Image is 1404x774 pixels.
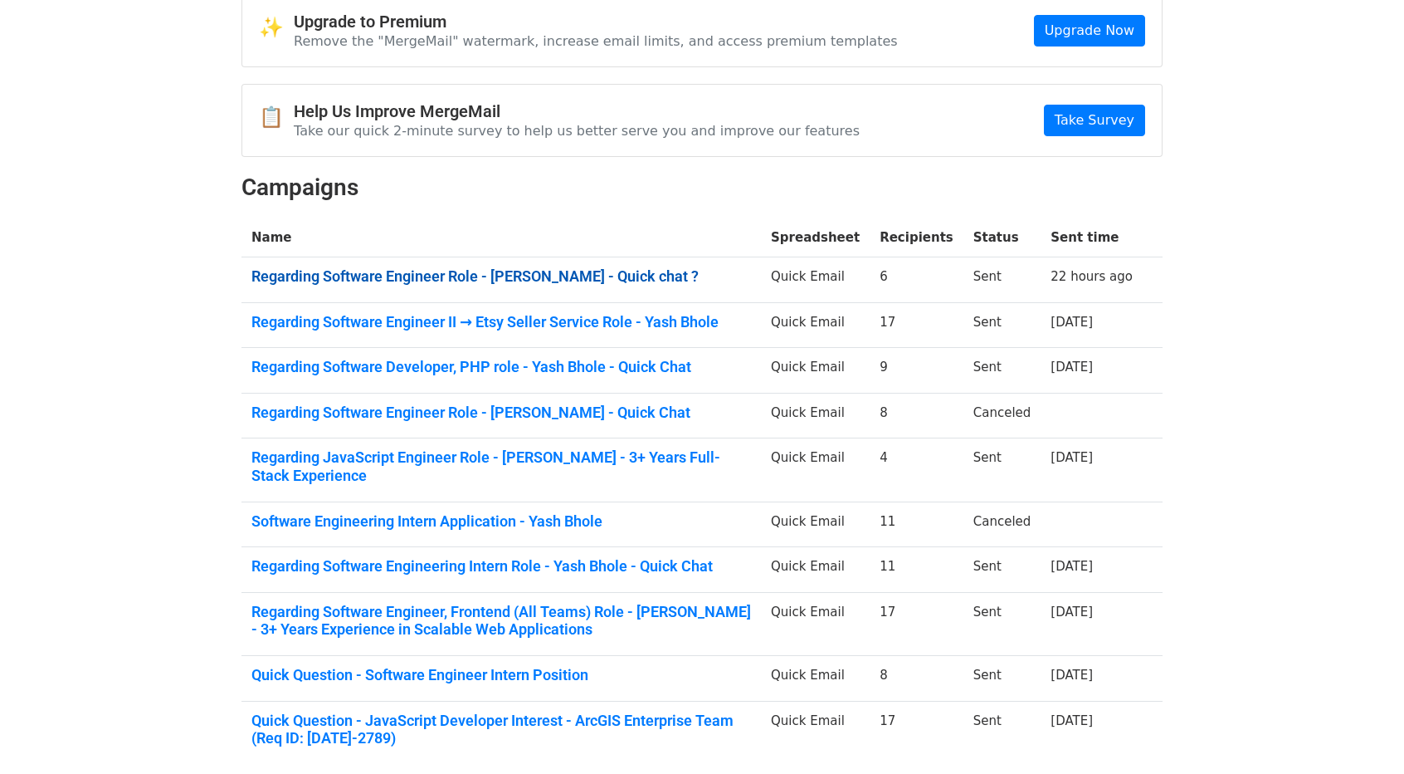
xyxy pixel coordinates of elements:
[251,404,751,422] a: Regarding Software Engineer Role - [PERSON_NAME] - Quick Chat
[241,218,761,257] th: Name
[963,502,1041,547] td: Canceled
[1051,315,1093,330] a: [DATE]
[761,701,870,764] td: Quick Email
[761,348,870,394] td: Quick Email
[870,348,963,394] td: 9
[870,656,963,702] td: 8
[294,101,860,121] h4: Help Us Improve MergeMail
[761,547,870,593] td: Quick Email
[1051,605,1093,620] a: [DATE]
[761,302,870,348] td: Quick Email
[251,557,751,576] a: Regarding Software Engineering Intern Role - Yash Bhole - Quick Chat
[294,12,898,32] h4: Upgrade to Premium
[761,257,870,303] td: Quick Email
[761,656,870,702] td: Quick Email
[870,502,963,547] td: 11
[761,218,870,257] th: Spreadsheet
[251,603,751,639] a: Regarding Software Engineer, Frontend (All Teams) Role - [PERSON_NAME] - 3+ Years Experience in S...
[870,438,963,502] td: 4
[963,438,1041,502] td: Sent
[251,267,751,286] a: Regarding Software Engineer Role - [PERSON_NAME] - Quick chat ?
[251,512,751,531] a: Software Engineering Intern Application - Yash Bhole
[251,448,751,484] a: Regarding JavaScript Engineer Role - [PERSON_NAME] - 3+ Years Full-Stack Experience
[1051,450,1093,465] a: [DATE]
[963,302,1041,348] td: Sent
[1051,713,1093,728] a: [DATE]
[259,16,294,40] span: ✨
[251,666,751,684] a: Quick Question - Software Engineer Intern Position
[761,502,870,547] td: Quick Email
[963,656,1041,702] td: Sent
[251,712,751,747] a: Quick Question - JavaScript Developer Interest - ArcGIS Enterprise Team (Req ID: [DATE]-2789)
[963,547,1041,593] td: Sent
[1321,694,1404,774] iframe: Chat Widget
[1041,218,1143,257] th: Sent time
[1044,105,1145,136] a: Take Survey
[870,701,963,764] td: 17
[1034,15,1145,47] a: Upgrade Now
[1051,360,1093,375] a: [DATE]
[294,32,898,50] p: Remove the "MergeMail" watermark, increase email limits, and access premium templates
[1051,269,1133,284] a: 22 hours ago
[294,122,860,140] p: Take our quick 2-minute survey to help us better serve you and improve our features
[870,302,963,348] td: 17
[963,218,1041,257] th: Status
[963,257,1041,303] td: Sent
[761,393,870,438] td: Quick Email
[870,547,963,593] td: 11
[963,592,1041,655] td: Sent
[259,105,294,130] span: 📋
[761,438,870,502] td: Quick Email
[870,257,963,303] td: 6
[251,358,751,376] a: Regarding Software Developer, PHP role - Yash Bhole - Quick Chat
[1051,668,1093,683] a: [DATE]
[870,393,963,438] td: 8
[870,218,963,257] th: Recipients
[241,174,1163,202] h2: Campaigns
[963,348,1041,394] td: Sent
[251,313,751,331] a: Regarding Software Engineer II → Etsy Seller Service Role - Yash Bhole
[963,393,1041,438] td: Canceled
[963,701,1041,764] td: Sent
[870,592,963,655] td: 17
[1051,559,1093,574] a: [DATE]
[761,592,870,655] td: Quick Email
